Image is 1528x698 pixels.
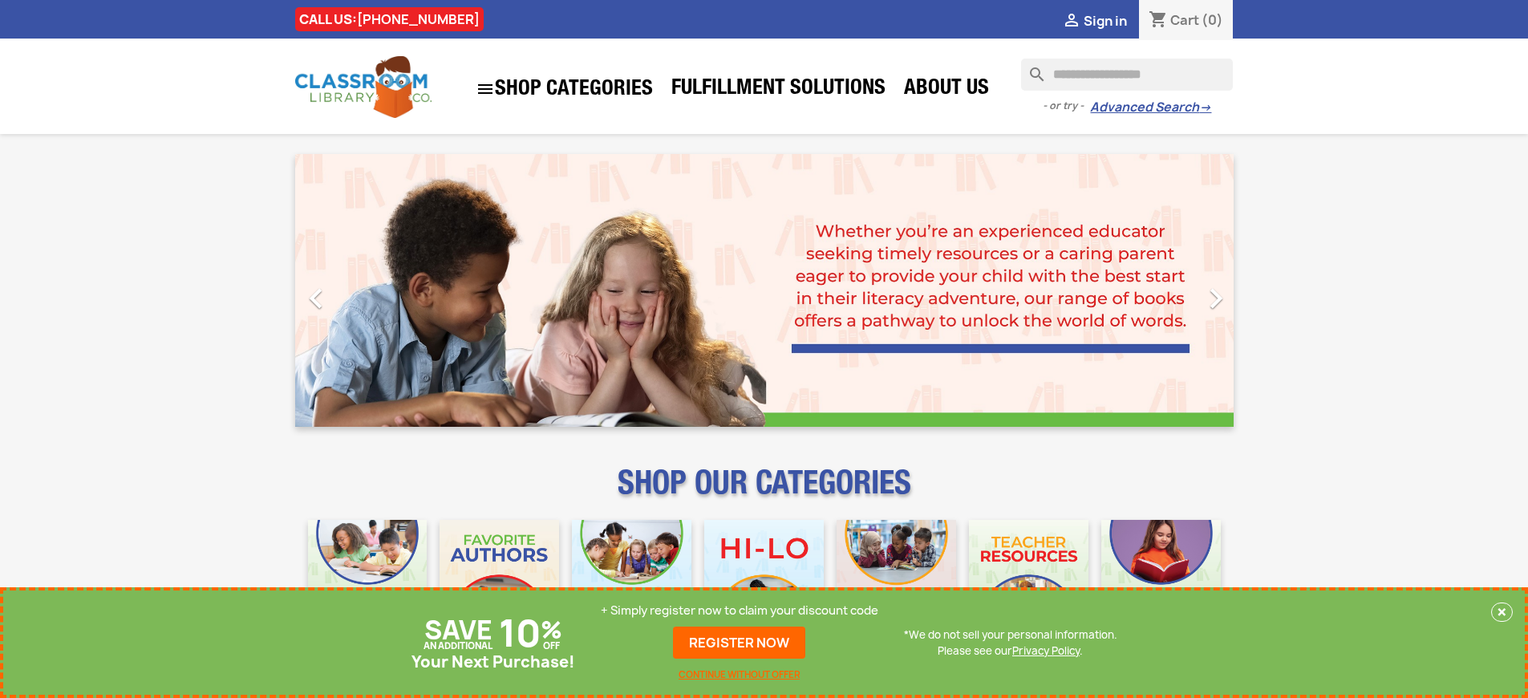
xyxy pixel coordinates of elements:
img: CLC_Teacher_Resources_Mobile.jpg [969,520,1088,639]
img: CLC_Bulk_Mobile.jpg [308,520,428,639]
i:  [1062,12,1081,31]
img: CLC_Favorite_Authors_Mobile.jpg [440,520,559,639]
span: Cart [1170,11,1199,29]
img: CLC_Phonics_And_Decodables_Mobile.jpg [572,520,691,639]
a: About Us [896,74,997,106]
img: Classroom Library Company [295,56,432,118]
i:  [296,278,336,319]
i:  [1196,278,1236,319]
p: SHOP OUR CATEGORIES [295,478,1234,507]
span: → [1199,99,1211,116]
i: search [1021,59,1040,78]
a: [PHONE_NUMBER] [357,10,480,28]
ul: Carousel container [295,154,1234,427]
i: shopping_cart [1149,11,1168,30]
span: Sign in [1084,12,1127,30]
a: Next [1092,154,1234,427]
img: CLC_Fiction_Nonfiction_Mobile.jpg [837,520,956,639]
input: Search [1021,59,1233,91]
img: CLC_HiLo_Mobile.jpg [704,520,824,639]
a: SHOP CATEGORIES [468,71,661,107]
span: (0) [1202,11,1223,29]
a: Advanced Search→ [1090,99,1211,116]
img: CLC_Dyslexia_Mobile.jpg [1101,520,1221,639]
span: - or try - [1043,98,1090,114]
a: Fulfillment Solutions [663,74,894,106]
div: CALL US: [295,7,484,31]
a: Previous [295,154,436,427]
i:  [476,79,495,99]
a:  Sign in [1062,12,1127,30]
